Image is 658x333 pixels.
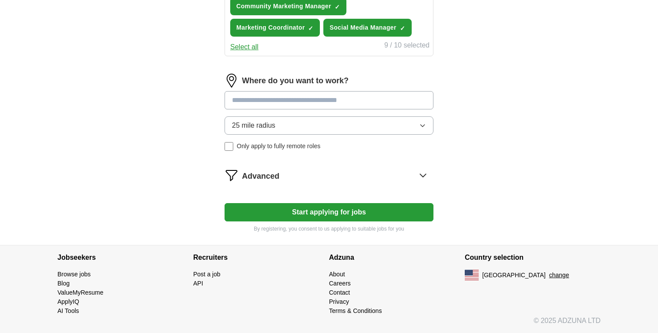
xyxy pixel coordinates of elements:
a: AI Tools [57,307,79,314]
a: Post a job [193,271,220,278]
a: Privacy [329,298,349,305]
a: Terms & Conditions [329,307,382,314]
button: 25 mile radius [225,116,433,135]
label: Where do you want to work? [242,75,349,87]
h4: Country selection [465,245,601,270]
img: US flag [465,270,479,280]
span: ✓ [400,25,405,32]
span: ✓ [308,25,313,32]
span: Social Media Manager [329,23,396,32]
a: Blog [57,280,70,287]
a: Careers [329,280,351,287]
p: By registering, you consent to us applying to suitable jobs for you [225,225,433,233]
button: Marketing Coordinator✓ [230,19,320,37]
button: Select all [230,42,258,52]
img: filter [225,168,238,182]
span: ✓ [335,3,340,10]
button: change [549,271,569,280]
span: Advanced [242,170,279,182]
div: 9 / 10 selected [384,40,430,52]
a: About [329,271,345,278]
span: Only apply to fully remote roles [237,142,320,151]
input: Only apply to fully remote roles [225,142,233,151]
span: Marketing Coordinator [236,23,305,32]
button: Social Media Manager✓ [323,19,411,37]
a: Contact [329,289,350,296]
span: Community Marketing Manager [236,2,331,11]
div: © 2025 ADZUNA LTD [50,316,608,333]
a: ApplyIQ [57,298,79,305]
img: location.png [225,74,238,88]
a: Browse jobs [57,271,91,278]
span: 25 mile radius [232,120,275,131]
a: API [193,280,203,287]
span: [GEOGRAPHIC_DATA] [482,271,546,280]
button: Start applying for jobs [225,203,433,221]
a: ValueMyResume [57,289,104,296]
